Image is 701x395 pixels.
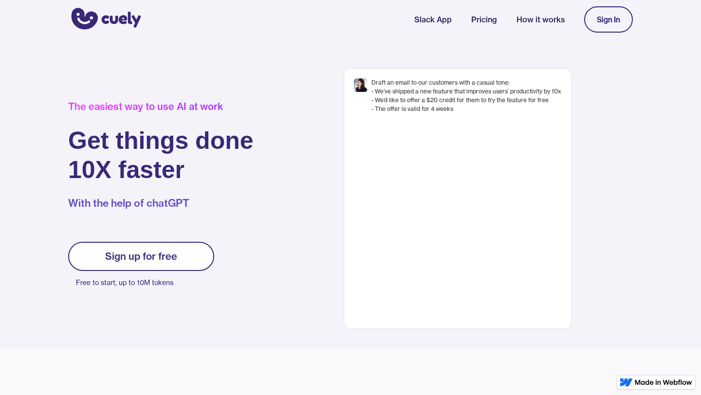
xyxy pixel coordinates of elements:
a: home [68,1,141,37]
h1: Get things done 10X faster [68,126,254,184]
a: Sign In [584,6,633,33]
div: Sign In [597,15,620,24]
a: How it works [517,14,565,25]
a: Slack App [414,14,452,25]
p: Free to start, up to 10M tokens [76,276,214,289]
img: Made in Webflow [635,379,692,385]
a: Sign up for free [68,242,214,271]
div: Draft an email to our customers with a casual tone: - We’ve shipped a new feature that improves u... [371,78,561,113]
p: With the help of chatGPT [68,196,254,211]
div: The easiest way to use AI at work [68,101,254,112]
div: Sign up for free [105,251,177,262]
a: Pricing [471,14,497,25]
